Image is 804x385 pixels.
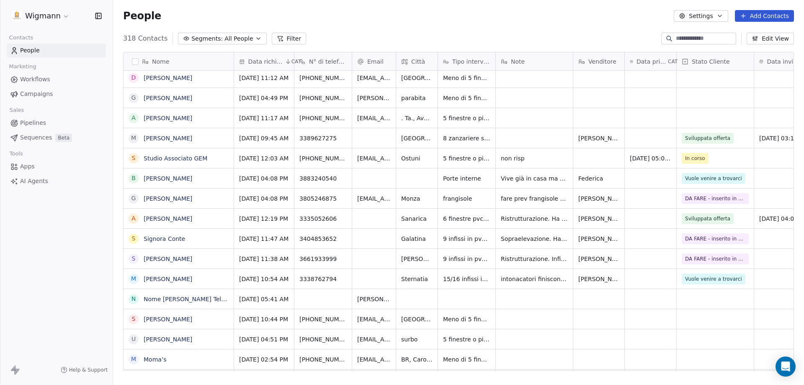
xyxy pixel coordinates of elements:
span: DA FARE - inserito in cartella [685,235,745,243]
a: People [7,44,106,57]
div: Data primo contattoCAT [625,52,676,70]
span: [PERSON_NAME] [578,275,619,283]
div: Venditore [573,52,624,70]
span: Città [411,57,425,66]
span: CAT [668,58,678,65]
span: Workflows [20,75,50,84]
span: [DATE] 11:47 AM [239,235,289,243]
span: 3661933999 [299,255,337,263]
span: Monza [401,194,420,203]
span: 3338762794 [299,275,337,283]
div: Open Intercom Messenger [776,357,796,377]
div: Email [352,52,396,70]
span: Sviluppata offerta [685,215,730,222]
span: Ristrutturazione. Infissi in legno già presenti. Deve ancora intestarsi casa. Vorrebbe infissi pe... [501,255,568,263]
span: People [20,46,40,55]
span: [DATE] 02:54 PM [239,355,288,364]
div: B [131,174,136,183]
span: fare prev frangisole senza veletta - vedi mail per misure - frangisole mod. Z70 Colore 7035 o 801... [501,194,568,203]
span: [PERSON_NAME] [578,214,619,223]
span: . Ta., Avetrana [401,114,433,122]
a: [PERSON_NAME] [144,115,192,121]
a: [PERSON_NAME] [144,336,192,343]
a: [PERSON_NAME] [144,135,192,142]
a: AI Agents [7,174,106,188]
div: A [131,214,136,223]
span: Help & Support [69,367,108,373]
div: Tipo intervento [438,52,495,70]
span: [DATE] 12:19 PM [239,214,288,223]
div: Nome [124,52,234,70]
a: [PERSON_NAME] [144,95,192,101]
span: Sequences [20,133,52,142]
a: [PERSON_NAME] [144,195,192,202]
span: Tools [6,147,26,160]
span: [EMAIL_ADDRESS][DOMAIN_NAME] [357,74,391,82]
span: Sternatia [401,275,428,283]
span: intonacatori finiscono [DATE], il portoncino centinato proponiamolo in legno - misure lasciate su... [501,275,568,283]
span: [DATE] 11:38 AM [239,255,289,263]
span: Ostuni [401,154,420,163]
div: M [131,274,136,283]
span: [EMAIL_ADDRESS][DOMAIN_NAME] [357,114,391,122]
div: U [131,335,136,344]
div: G [131,194,136,203]
div: G [131,93,136,102]
span: parabita [401,94,426,102]
div: Città [396,52,438,70]
span: [PERSON_NAME][EMAIL_ADDRESS][DOMAIN_NAME] [357,94,391,102]
span: [DATE] 11:17 AM [239,114,289,122]
a: [PERSON_NAME] [144,276,192,282]
span: 5 finestre o più di 5 [443,335,490,344]
span: non risp [501,154,525,163]
span: 3883240540 [299,174,337,183]
span: DA FARE - inserito in cartella [685,255,745,263]
span: Meno di 5 finestre [443,94,490,102]
div: grid [124,71,234,371]
span: 3805246875 [299,194,337,203]
a: [PERSON_NAME] [144,175,192,182]
span: Tipo intervento [452,57,490,66]
a: Signora Conte [144,235,185,242]
span: [PERSON_NAME] [578,235,619,243]
a: [PERSON_NAME] [144,316,192,323]
span: [DATE] 04:51 PM [239,335,288,344]
span: Meno di 5 finestre [443,355,490,364]
a: Studio Associato GEM [144,155,207,162]
div: Note [496,52,573,70]
a: Campaigns [7,87,106,101]
span: [GEOGRAPHIC_DATA] [401,74,433,82]
a: Pipelines [7,116,106,130]
span: Marketing [5,60,40,73]
a: Moma’s [144,356,167,363]
span: [PERSON_NAME] [578,134,619,142]
span: Federica [578,174,603,183]
span: 3404853652 [299,235,337,243]
span: [EMAIL_ADDRESS][DOMAIN_NAME] [357,315,391,323]
span: [DATE] 12:03 AM [239,154,289,163]
span: [DATE] 09:45 AM [239,134,289,142]
div: S [132,315,136,323]
span: People [123,10,161,22]
span: [PHONE_NUMBER] [299,315,347,323]
div: S [132,154,136,163]
span: Pipelines [20,119,46,127]
span: Sanarica [401,214,427,223]
span: Meno di 5 finestre [443,315,490,323]
a: [PERSON_NAME] [144,75,192,81]
div: N [131,295,136,303]
span: Vuole venire a trovarci [685,175,742,182]
span: In corso [685,155,705,162]
a: Help & Support [61,367,108,373]
span: Segments: [191,34,223,43]
span: Note [511,57,525,66]
span: Data invio offerta [767,57,800,66]
span: [PHONE_NUMBER] [299,74,347,82]
div: N° di telefono [294,52,352,70]
span: Email [367,57,384,66]
span: AI Agents [20,177,48,186]
span: [DATE] 04:08 PM [239,194,288,203]
span: [EMAIL_ADDRESS][PERSON_NAME][DOMAIN_NAME] [357,335,391,344]
img: 1630668995401.jpeg [12,11,22,21]
span: [DATE] 04:08 PM [239,174,288,183]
